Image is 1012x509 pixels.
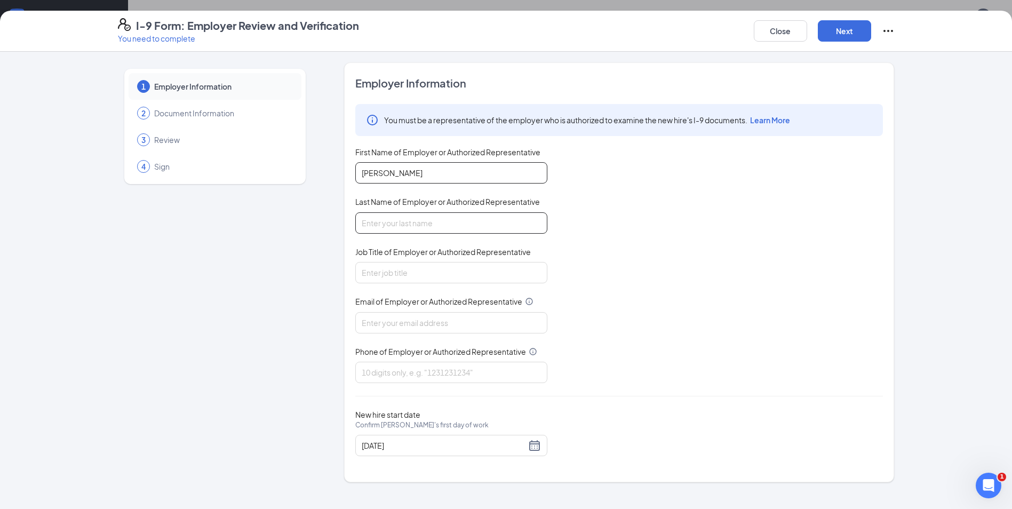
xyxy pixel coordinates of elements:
input: Enter your last name [355,212,547,234]
span: You must be a representative of the employer who is authorized to examine the new hire's I-9 docu... [384,115,790,125]
span: Last Name of Employer or Authorized Representative [355,196,540,207]
svg: Info [525,297,533,306]
svg: Ellipses [882,25,895,37]
span: Sign [154,161,291,172]
svg: FormI9EVerifyIcon [118,18,131,31]
span: Employer Information [154,81,291,92]
button: Close [754,20,807,42]
span: Review [154,134,291,145]
span: Learn More [750,115,790,125]
span: Document Information [154,108,291,118]
span: 4 [141,161,146,172]
p: You need to complete [118,33,359,44]
span: Email of Employer or Authorized Representative [355,296,522,307]
span: 1 [998,473,1006,481]
h4: I-9 Form: Employer Review and Verification [136,18,359,33]
span: 1 [141,81,146,92]
span: 3 [141,134,146,145]
input: 08/27/2025 [362,440,526,451]
input: Enter job title [355,262,547,283]
span: First Name of Employer or Authorized Representative [355,147,540,157]
input: Enter your first name [355,162,547,184]
svg: Info [529,347,537,356]
span: 2 [141,108,146,118]
iframe: Intercom live chat [976,473,1001,498]
svg: Info [366,114,379,126]
a: Learn More [747,115,790,125]
button: Next [818,20,871,42]
input: 10 digits only, e.g. "1231231234" [355,362,547,383]
span: New hire start date [355,409,489,441]
span: Employer Information [355,76,883,91]
span: Job Title of Employer or Authorized Representative [355,246,531,257]
span: Phone of Employer or Authorized Representative [355,346,526,357]
input: Enter your email address [355,312,547,333]
span: Confirm [PERSON_NAME]'s first day of work [355,420,489,431]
